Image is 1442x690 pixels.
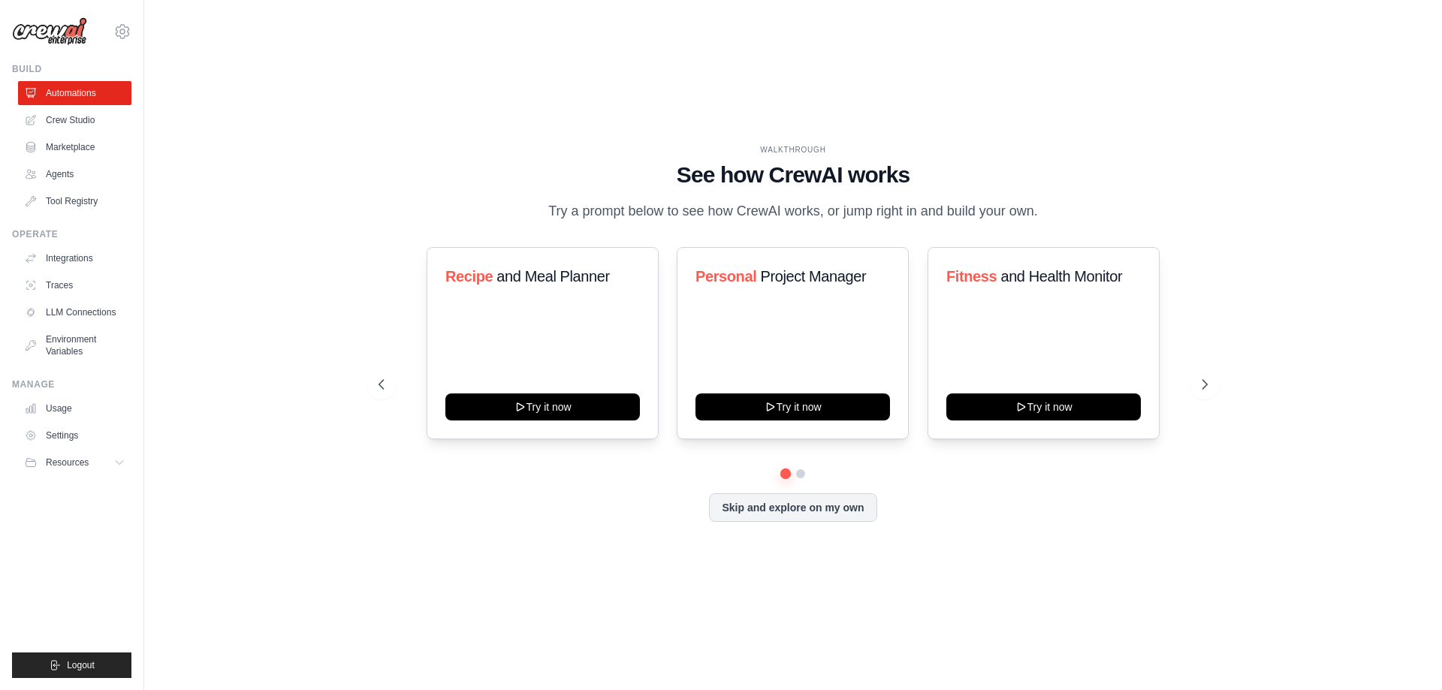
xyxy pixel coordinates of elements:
[18,423,131,447] a: Settings
[709,493,876,522] button: Skip and explore on my own
[946,393,1141,420] button: Try it now
[18,327,131,363] a: Environment Variables
[445,268,493,285] span: Recipe
[67,659,95,671] span: Logout
[379,144,1208,155] div: WALKTHROUGH
[12,228,131,240] div: Operate
[1000,268,1122,285] span: and Health Monitor
[12,652,131,678] button: Logout
[12,378,131,390] div: Manage
[761,268,867,285] span: Project Manager
[18,81,131,105] a: Automations
[18,300,131,324] a: LLM Connections
[18,162,131,186] a: Agents
[541,200,1045,222] p: Try a prompt below to see how CrewAI works, or jump right in and build your own.
[379,161,1208,188] h1: See how CrewAI works
[18,135,131,159] a: Marketplace
[12,63,131,75] div: Build
[18,108,131,132] a: Crew Studio
[18,246,131,270] a: Integrations
[695,393,890,420] button: Try it now
[946,268,997,285] span: Fitness
[12,17,87,46] img: Logo
[46,456,89,469] span: Resources
[18,189,131,213] a: Tool Registry
[18,450,131,475] button: Resources
[496,268,609,285] span: and Meal Planner
[445,393,640,420] button: Try it now
[18,396,131,420] a: Usage
[695,268,756,285] span: Personal
[18,273,131,297] a: Traces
